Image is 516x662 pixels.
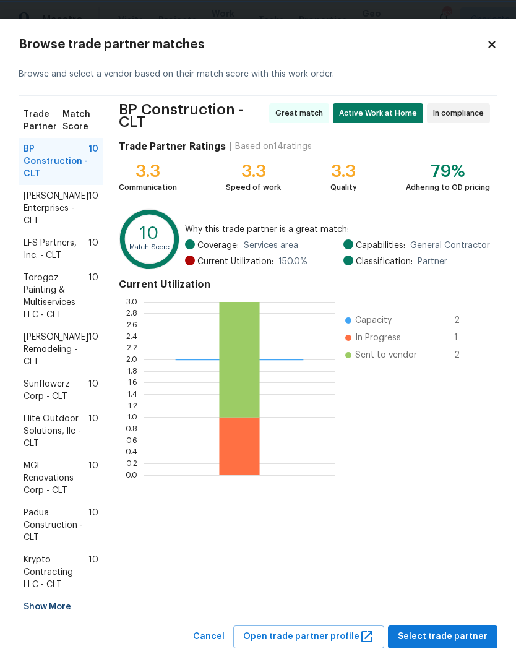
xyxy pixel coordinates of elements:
span: Cancel [193,629,225,645]
span: 10 [88,460,98,497]
div: Communication [119,181,177,194]
text: 1.2 [128,402,137,409]
text: 2.6 [127,321,137,329]
div: 79% [406,165,490,178]
text: 0.6 [126,436,137,444]
span: In Progress [355,332,401,344]
span: 10 [88,554,98,591]
span: [PERSON_NAME] Remodeling - CLT [24,331,88,368]
div: Quality [330,181,357,194]
span: 2 [454,314,474,327]
h4: Trade Partner Ratings [119,140,226,153]
span: BP Construction - CLT [24,143,88,180]
div: Adhering to OD pricing [406,181,490,194]
button: Open trade partner profile [233,625,384,648]
text: 1.4 [127,390,137,398]
div: 3.3 [330,165,357,178]
text: 1.8 [127,367,137,374]
span: MGF Renovations Corp - CLT [24,460,88,497]
text: 1.6 [128,379,137,386]
text: 10 [140,225,158,242]
div: Browse and select a vendor based on their match score with this work order. [19,53,497,96]
span: Why this trade partner is a great match: [185,223,490,236]
span: Coverage: [197,239,239,252]
span: Torogoz Painting & Multiservices LLC - CLT [24,272,88,321]
span: 10 [88,413,98,450]
text: 2.0 [126,356,137,363]
span: 10 [88,237,98,262]
span: 1 [454,332,474,344]
span: Capabilities: [356,239,405,252]
text: 2.2 [127,344,137,351]
text: 2.4 [126,332,137,340]
text: 2.8 [126,309,137,317]
span: Capacity [355,314,392,327]
span: [PERSON_NAME] Enterprises - CLT [24,190,88,227]
span: BP Construction - CLT [119,103,265,128]
span: Sunflowerz Corp - CLT [24,378,88,403]
h4: Current Utilization [119,278,490,291]
div: 3.3 [119,165,177,178]
span: Select trade partner [398,629,488,645]
div: Show More [19,596,103,618]
text: 1.0 [127,413,137,421]
span: 10 [88,331,98,368]
button: Select trade partner [388,625,497,648]
text: Match Score [129,244,170,251]
div: Based on 14 ratings [235,140,312,153]
text: 0.8 [126,425,137,432]
span: Sent to vendor [355,349,417,361]
h2: Browse trade partner matches [19,38,486,51]
span: Match Score [62,108,98,133]
span: Open trade partner profile [243,629,374,645]
span: In compliance [433,107,489,119]
span: 10 [88,143,98,180]
span: 10 [88,190,98,227]
span: Classification: [356,256,413,268]
div: 3.3 [226,165,281,178]
text: 0.0 [126,471,137,478]
text: 0.2 [126,460,137,467]
span: Great match [275,107,328,119]
text: 3.0 [126,298,137,305]
span: Trade Partner [24,108,62,133]
text: 0.4 [126,448,137,455]
span: 150.0 % [278,256,307,268]
span: Padua Construction - CLT [24,507,88,544]
span: Elite Outdoor Solutions, llc - CLT [24,413,88,450]
span: Partner [418,256,447,268]
span: General Contractor [410,239,490,252]
span: Current Utilization: [197,256,273,268]
span: 10 [88,378,98,403]
span: 10 [88,272,98,321]
span: LFS Partners, Inc. - CLT [24,237,88,262]
button: Cancel [188,625,230,648]
div: Speed of work [226,181,281,194]
span: Active Work at Home [339,107,422,119]
span: 10 [88,507,98,544]
span: 2 [454,349,474,361]
div: | [226,140,235,153]
span: Krypto Contracting LLC - CLT [24,554,88,591]
span: Services area [244,239,298,252]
